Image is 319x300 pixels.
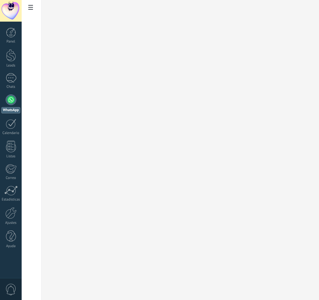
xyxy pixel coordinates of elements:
[1,85,21,89] div: Chats
[1,154,21,159] div: Listas
[1,64,21,68] div: Leads
[1,244,21,248] div: Ayuda
[1,176,21,180] div: Correo
[1,131,21,135] div: Calendario
[1,40,21,44] div: Panel
[1,107,20,113] div: WhatsApp
[1,198,21,202] div: Estadísticas
[1,221,21,225] div: Ajustes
